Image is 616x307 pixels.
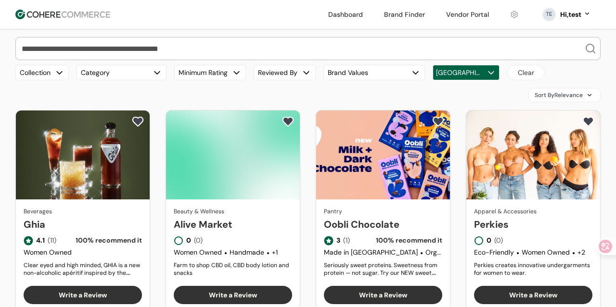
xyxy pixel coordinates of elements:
[130,114,146,129] button: add to favorite
[324,217,442,232] a: Oobli Chocolate
[560,10,581,20] div: Hi, test
[542,7,556,22] svg: 0 percent
[24,217,142,232] a: Ghia
[560,10,591,20] button: Hi,test
[507,65,545,80] button: Clear
[535,91,583,99] span: Sort By Relevance
[580,114,596,129] button: add to favorite
[280,114,296,129] button: add to favorite
[324,286,442,304] button: Write a Review
[24,286,142,304] button: Write a Review
[174,286,292,304] button: Write a Review
[430,114,446,129] button: add to favorite
[15,10,110,19] img: Cohere Logo
[474,217,592,232] a: Perkies
[474,286,592,304] button: Write a Review
[174,217,292,232] a: Alive Market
